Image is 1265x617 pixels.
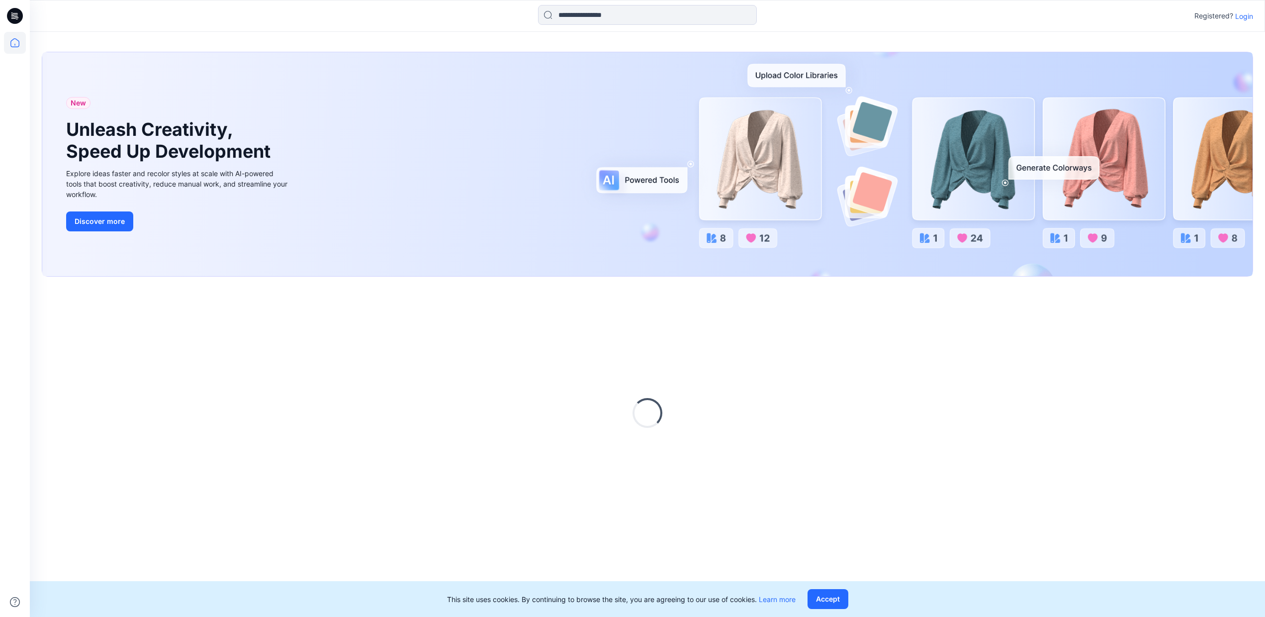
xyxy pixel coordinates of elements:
[808,589,848,609] button: Accept
[66,211,133,231] button: Discover more
[759,595,796,604] a: Learn more
[447,594,796,605] p: This site uses cookies. By continuing to browse the site, you are agreeing to our use of cookies.
[71,97,86,109] span: New
[66,211,290,231] a: Discover more
[66,119,275,162] h1: Unleash Creativity, Speed Up Development
[66,168,290,200] div: Explore ideas faster and recolor styles at scale with AI-powered tools that boost creativity, red...
[1194,10,1233,22] p: Registered?
[1235,11,1253,21] p: Login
